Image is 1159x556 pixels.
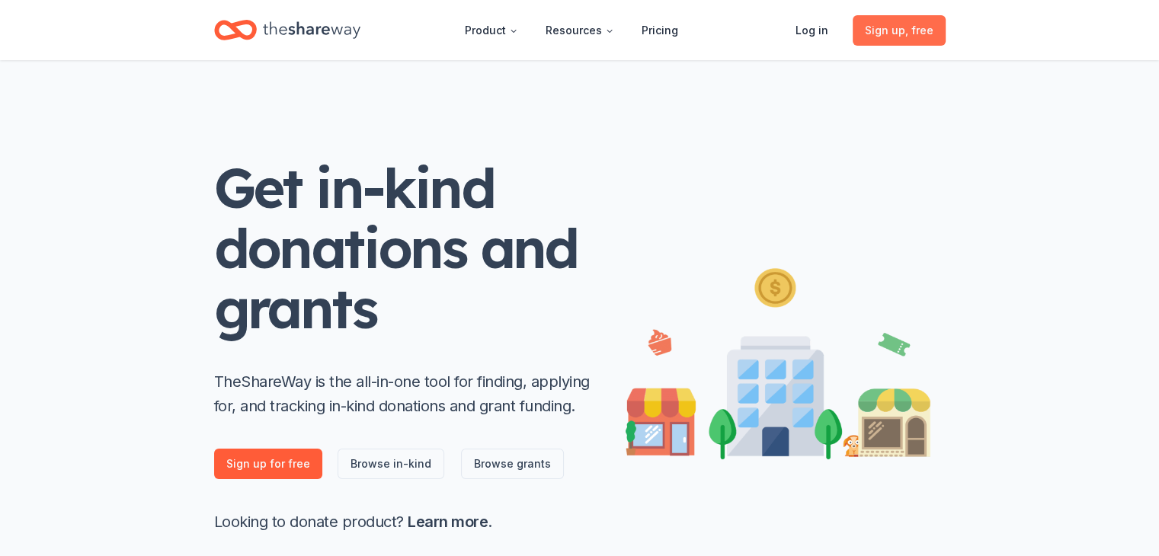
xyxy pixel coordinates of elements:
[214,369,595,418] p: TheShareWay is the all-in-one tool for finding, applying for, and tracking in-kind donations and ...
[453,15,530,46] button: Product
[214,158,595,339] h1: Get in-kind donations and grants
[865,21,933,40] span: Sign up
[214,510,595,534] p: Looking to donate product? .
[905,24,933,37] span: , free
[629,15,690,46] a: Pricing
[408,513,488,531] a: Learn more
[461,449,564,479] a: Browse grants
[533,15,626,46] button: Resources
[338,449,444,479] a: Browse in-kind
[853,15,946,46] a: Sign up, free
[214,12,360,48] a: Home
[783,15,840,46] a: Log in
[453,12,690,48] nav: Main
[626,262,930,459] img: Illustration for landing page
[214,449,322,479] a: Sign up for free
